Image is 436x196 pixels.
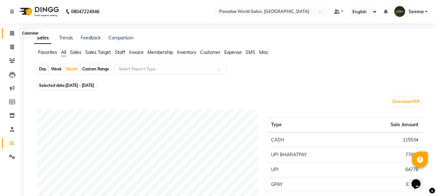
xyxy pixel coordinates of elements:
[267,132,352,148] td: CASH
[200,49,220,55] span: Customer
[409,8,424,15] span: Seema
[246,49,255,55] span: SMS
[16,3,61,21] img: logo
[115,49,125,55] span: Staff
[59,35,73,41] a: Trends
[391,97,421,106] button: Download PDF
[129,49,144,55] span: Invoice
[267,118,352,133] th: Type
[49,65,63,74] div: Week
[37,81,96,89] span: Selected date:
[259,49,269,55] span: Misc
[352,162,422,177] td: 64776
[177,49,196,55] span: Inventory
[352,177,422,192] td: 32410
[66,83,94,88] span: [DATE] - [DATE]
[224,49,242,55] span: Expense
[61,49,66,55] span: All
[352,148,422,162] td: 77693
[70,49,81,55] span: Sales
[394,6,405,17] img: Seema
[81,65,111,74] div: Custom Range
[352,132,422,148] td: 115534
[147,49,173,55] span: Membership
[409,170,430,190] iframe: chat widget
[65,65,79,74] div: Month
[81,35,101,41] a: Feedback
[267,162,352,177] td: UPI
[37,65,48,74] div: Day
[85,49,111,55] span: Sales Target
[38,49,57,55] span: Favorites
[267,177,352,192] td: GPAY
[108,35,133,41] a: Comparison
[71,3,99,21] b: 08047224946
[20,29,40,37] div: Calendar
[352,118,422,133] th: Sale Amount
[267,148,352,162] td: UPI BHARATPAY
